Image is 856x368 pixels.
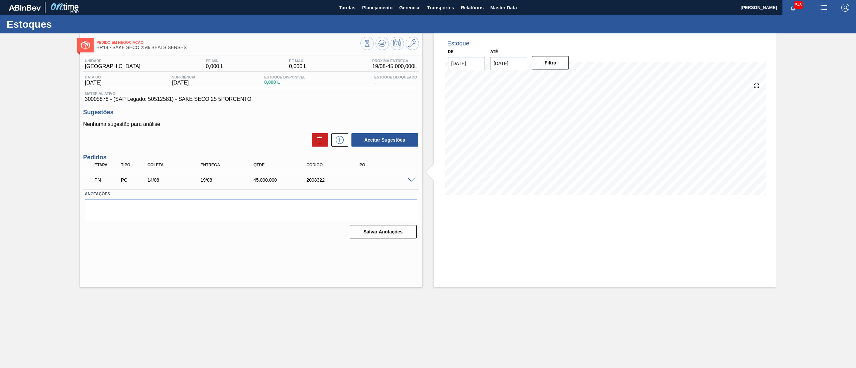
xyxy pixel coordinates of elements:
p: PN [95,177,120,183]
span: Material ativo [85,91,417,96]
div: Estoque [447,40,469,47]
span: Master Data [490,4,517,12]
span: Tarefas [339,4,355,12]
div: Entrega [199,163,259,167]
div: - [372,75,419,86]
div: Pedido em Negociação [93,173,122,187]
span: PE MAX [289,59,307,63]
label: De [448,49,454,54]
div: 19/08/2025 [199,177,259,183]
div: 2008322 [305,177,365,183]
span: [DATE] [85,80,103,86]
button: Salvar Anotações [350,225,417,238]
img: Logout [841,4,849,12]
span: 546 [794,1,803,9]
img: Ícone [81,41,90,49]
span: Pedido em Negociação [97,40,360,44]
span: 0,000 L [206,63,223,69]
div: 45.000,000 [252,177,312,183]
h1: Estoques [7,20,125,28]
h3: Sugestões [83,109,419,116]
button: Filtro [532,56,569,69]
div: Código [305,163,365,167]
span: Planejamento [362,4,393,12]
span: [DATE] [172,80,195,86]
div: Excluir Sugestões [309,133,328,147]
span: Estoque Bloqueado [374,75,417,79]
div: 14/08/2025 [146,177,206,183]
button: Visão Geral dos Estoques [360,37,374,50]
label: Até [490,49,498,54]
span: 0,000 L [264,80,305,85]
label: Anotações [85,189,417,199]
span: 19/08 - 45.000,000 L [372,63,417,69]
div: Qtde [252,163,312,167]
span: Gerencial [399,4,421,12]
span: Data out [85,75,103,79]
div: Aceitar Sugestões [348,133,419,147]
button: Programar Estoque [391,37,404,50]
span: Suficiência [172,75,195,79]
span: Próxima Entrega [372,59,417,63]
input: dd/mm/yyyy [448,57,485,70]
div: PO [358,163,418,167]
button: Aceitar Sugestões [351,133,418,147]
div: Tipo [119,163,148,167]
span: Transportes [427,4,454,12]
div: Etapa [93,163,122,167]
input: dd/mm/yyyy [490,57,527,70]
span: 0,000 L [289,63,307,69]
div: Coleta [146,163,206,167]
span: 30005878 - (SAP Legado: 50512581) - SAKE SECO 25 5PORCENTO [85,96,417,102]
img: userActions [820,4,828,12]
div: Nova sugestão [328,133,348,147]
button: Ir ao Master Data / Geral [406,37,419,50]
p: Nenhuma sugestão para análise [83,121,419,127]
span: Estoque Disponível [264,75,305,79]
div: Pedido de Compra [119,177,148,183]
h3: Pedidos [83,154,419,161]
span: BR18 - SAKE SECO 25% BEATS SENSES [97,45,360,50]
img: TNhmsLtSVTkK8tSr43FrP2fwEKptu5GPRR3wAAAABJRU5ErkJggg== [9,5,41,11]
span: PE MIN [206,59,223,63]
span: Relatórios [461,4,484,12]
span: Unidade [85,59,141,63]
button: Atualizar Gráfico [376,37,389,50]
button: Notificações [782,3,804,12]
span: [GEOGRAPHIC_DATA] [85,63,141,69]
